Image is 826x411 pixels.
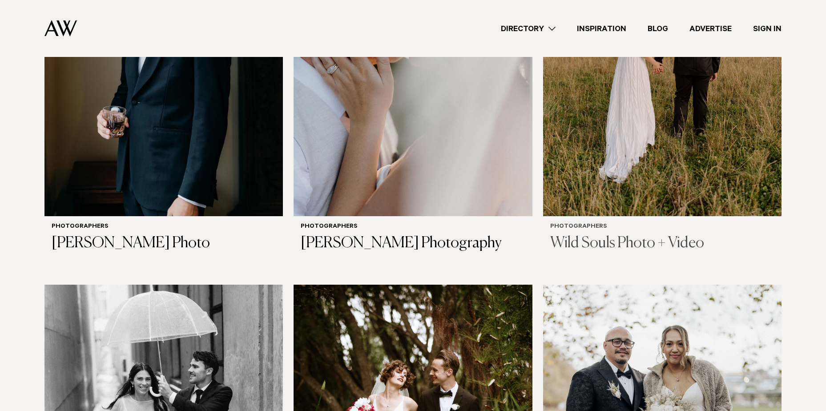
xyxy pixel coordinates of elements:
a: Sign In [742,23,792,35]
a: Directory [490,23,566,35]
img: Auckland Weddings Logo [44,20,77,36]
h6: Photographers [550,223,774,231]
a: Advertise [679,23,742,35]
h3: [PERSON_NAME] Photo [52,234,276,253]
a: Inspiration [566,23,637,35]
h3: [PERSON_NAME] Photography [301,234,525,253]
h3: Wild Souls Photo + Video [550,234,774,253]
h6: Photographers [52,223,276,231]
a: Blog [637,23,679,35]
h6: Photographers [301,223,525,231]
